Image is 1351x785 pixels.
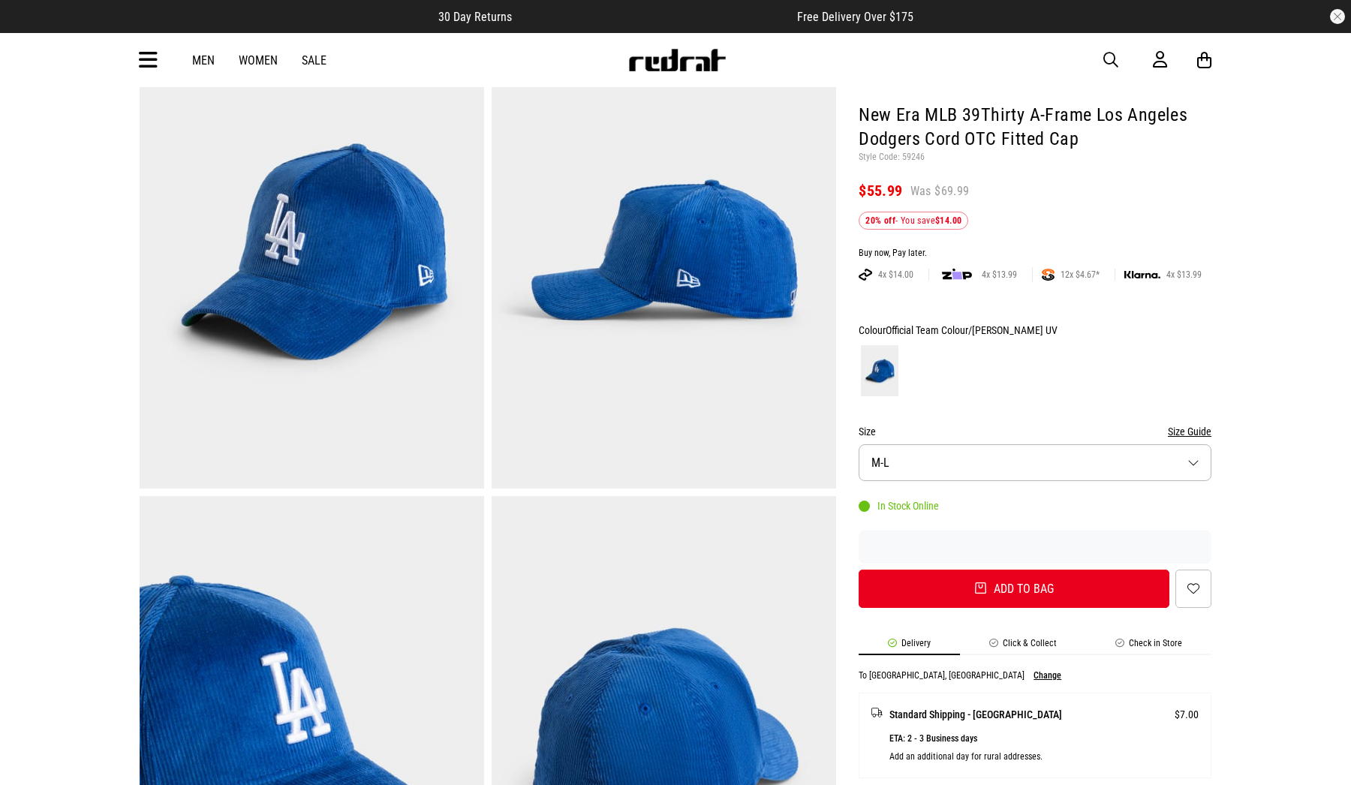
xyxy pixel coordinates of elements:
[192,53,215,68] a: Men
[859,500,939,512] div: In Stock Online
[910,183,970,200] span: Was $69.99
[492,14,836,489] img: New Era Mlb 39thirty A-frame Los Angeles Dodgers Cord Otc Fitted Cap in Blue
[859,570,1169,608] button: Add to bag
[1034,670,1061,681] button: Change
[1055,269,1106,281] span: 12x $4.67*
[942,267,972,282] img: zip
[140,14,484,489] img: New Era Mlb 39thirty A-frame Los Angeles Dodgers Cord Otc Fitted Cap in Blue
[859,638,960,655] li: Delivery
[859,321,1211,339] div: Colour
[861,345,898,396] img: Official Team Colour/Kelly Green UV
[859,269,872,281] img: AFTERPAY
[859,182,902,200] span: $55.99
[960,638,1086,655] li: Click & Collect
[872,269,919,281] span: 4x $14.00
[886,324,1058,336] span: Official Team Colour/[PERSON_NAME] UV
[1124,271,1160,279] img: KLARNA
[797,10,913,24] span: Free Delivery Over $175
[859,423,1211,441] div: Size
[239,53,278,68] a: Women
[1175,705,1199,723] span: $7.00
[859,248,1211,260] div: Buy now, Pay later.
[1160,269,1208,281] span: 4x $13.99
[859,540,1211,555] iframe: Customer reviews powered by Trustpilot
[859,670,1025,681] p: To [GEOGRAPHIC_DATA], [GEOGRAPHIC_DATA]
[859,444,1211,481] button: M-L
[627,49,727,71] img: Redrat logo
[859,212,968,230] div: - You save
[889,729,1199,765] p: ETA: 2 - 3 Business days Add an additional day for rural addresses.
[935,215,961,226] b: $14.00
[889,705,1062,723] span: Standard Shipping - [GEOGRAPHIC_DATA]
[302,53,326,68] a: Sale
[976,269,1023,281] span: 4x $13.99
[865,215,895,226] b: 20% off
[438,10,512,24] span: 30 Day Returns
[1168,423,1211,441] button: Size Guide
[859,152,1211,164] p: Style Code: 59246
[859,104,1211,152] h1: New Era MLB 39Thirty A-Frame Los Angeles Dodgers Cord OTC Fitted Cap
[871,456,889,470] span: M-L
[542,9,767,24] iframe: Customer reviews powered by Trustpilot
[1042,269,1055,281] img: SPLITPAY
[12,6,57,51] button: Open LiveChat chat widget
[1086,638,1211,655] li: Check in Store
